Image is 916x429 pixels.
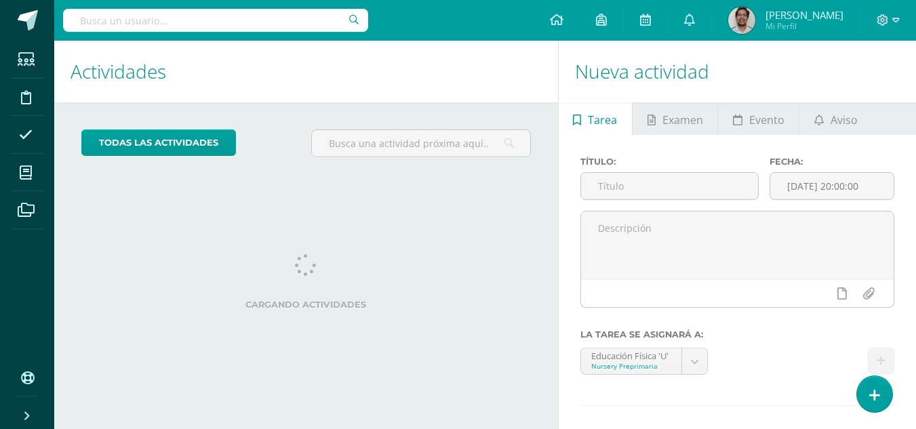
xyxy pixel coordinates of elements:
a: todas las Actividades [81,129,236,156]
div: Educación Física 'U' [591,348,671,361]
a: Educación Física 'U'Nursery Preprimaria [581,348,707,374]
label: La tarea se asignará a: [580,329,894,340]
label: Cargando actividades [81,300,531,310]
span: Aviso [831,104,858,136]
span: Mi Perfil [765,20,843,32]
span: Evento [749,104,784,136]
label: Título: [580,157,759,167]
h1: Nueva actividad [575,41,900,102]
div: Nursery Preprimaria [591,361,671,371]
a: Tarea [559,102,632,135]
input: Título [581,173,759,199]
label: Fecha: [770,157,894,167]
h1: Actividades [71,41,542,102]
span: Examen [662,104,703,136]
span: [PERSON_NAME] [765,8,843,22]
img: eb28769a265c20a7f2a062e4b93ebb68.png [728,7,755,34]
a: Evento [718,102,799,135]
input: Busca un usuario... [63,9,368,32]
input: Busca una actividad próxima aquí... [312,130,530,157]
input: Fecha de entrega [770,173,894,199]
a: Aviso [799,102,872,135]
a: Examen [633,102,717,135]
span: Tarea [588,104,617,136]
